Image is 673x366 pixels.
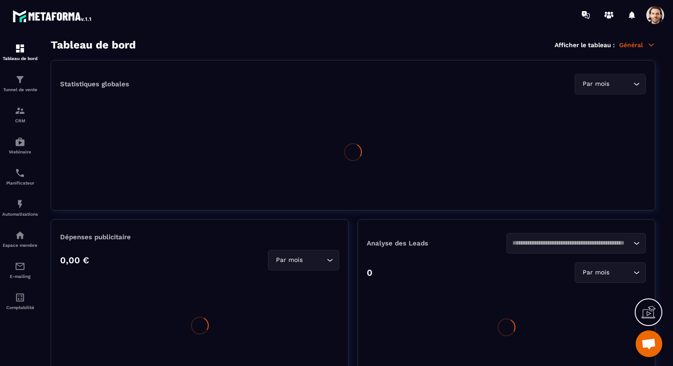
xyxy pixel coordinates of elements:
[15,230,25,241] img: automations
[611,79,631,89] input: Search for option
[2,161,38,192] a: schedulerschedulerPlanificateur
[2,181,38,185] p: Planificateur
[15,261,25,272] img: email
[268,250,339,270] div: Search for option
[15,74,25,85] img: formation
[507,233,646,253] div: Search for option
[60,233,339,241] p: Dépenses publicitaire
[2,212,38,217] p: Automatisations
[15,105,25,116] img: formation
[555,41,615,48] p: Afficher le tableau :
[512,238,632,248] input: Search for option
[2,149,38,154] p: Webinaire
[619,41,655,49] p: Général
[60,80,129,88] p: Statistiques globales
[2,130,38,161] a: automationsautomationsWebinaire
[60,255,89,265] p: 0,00 €
[2,223,38,254] a: automationsautomationsEspace membre
[575,74,646,94] div: Search for option
[2,36,38,68] a: formationformationTableau de bord
[15,199,25,209] img: automations
[611,268,631,278] input: Search for option
[367,239,507,247] p: Analyse des Leads
[15,137,25,147] img: automations
[2,99,38,130] a: formationformationCRM
[2,305,38,310] p: Comptabilité
[2,68,38,99] a: formationformationTunnel de vente
[304,255,324,265] input: Search for option
[2,56,38,61] p: Tableau de bord
[2,286,38,317] a: accountantaccountantComptabilité
[274,255,304,265] span: Par mois
[15,292,25,303] img: accountant
[2,118,38,123] p: CRM
[2,254,38,286] a: emailemailE-mailing
[2,192,38,223] a: automationsautomationsAutomatisations
[2,274,38,279] p: E-mailing
[12,8,93,24] img: logo
[580,268,611,278] span: Par mois
[367,267,373,278] p: 0
[2,243,38,248] p: Espace membre
[15,43,25,54] img: formation
[2,87,38,92] p: Tunnel de vente
[636,330,662,357] a: Ouvrir le chat
[51,39,136,51] h3: Tableau de bord
[580,79,611,89] span: Par mois
[575,262,646,283] div: Search for option
[15,168,25,178] img: scheduler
